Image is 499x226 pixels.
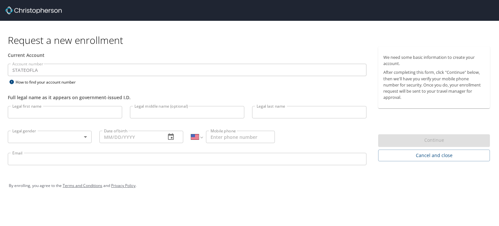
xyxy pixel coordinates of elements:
input: MM/DD/YYYY [99,131,160,143]
div: Full legal name as it appears on government-issued I.D. [8,94,366,101]
h1: Request a new enrollment [8,34,495,47]
input: Enter phone number [206,131,275,143]
p: After completing this form, click "Continue" below, then we'll have you verify your mobile phone ... [383,69,485,100]
button: Cancel and close [378,150,490,162]
a: Privacy Policy [111,183,135,188]
div: How to find your account number [8,78,89,86]
a: Terms and Conditions [63,183,102,188]
div: By enrolling, you agree to the and . [9,178,490,194]
img: cbt logo [5,7,62,14]
span: Cancel and close [383,152,485,160]
div: ​ [8,131,92,143]
p: We need some basic information to create your account. [383,54,485,67]
div: Current Account [8,52,366,59]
